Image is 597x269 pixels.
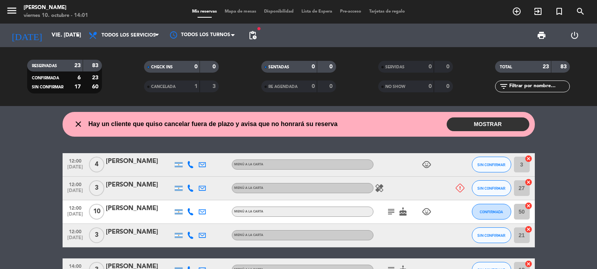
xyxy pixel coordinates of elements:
[500,65,512,69] span: TOTAL
[477,186,505,190] span: SIN CONFIRMAR
[89,204,104,220] span: 10
[106,180,173,190] div: [PERSON_NAME]
[248,31,257,40] span: pending_actions
[106,156,173,167] div: [PERSON_NAME]
[533,7,543,16] i: exit_to_app
[446,84,451,89] strong: 0
[398,207,408,216] i: cake
[447,117,529,131] button: MOSTRAR
[188,9,221,14] span: Mis reservas
[422,207,431,216] i: child_care
[508,82,569,91] input: Filtrar por nombre...
[477,163,505,167] span: SIN CONFIRMAR
[537,31,546,40] span: print
[89,157,104,172] span: 4
[446,64,451,70] strong: 0
[480,210,503,214] span: CONFIRMADA
[78,75,81,81] strong: 6
[472,227,511,243] button: SIN CONFIRMAR
[560,64,568,70] strong: 83
[73,31,83,40] i: arrow_drop_down
[429,84,432,89] strong: 0
[260,9,298,14] span: Disponibilidad
[385,85,405,89] span: NO SHOW
[329,84,334,89] strong: 0
[576,7,585,16] i: search
[234,210,263,213] span: MENÚ A LA CARTA
[65,188,85,197] span: [DATE]
[234,187,263,190] span: MENÚ A LA CARTA
[74,84,81,90] strong: 17
[257,26,261,31] span: fiber_manual_record
[194,84,198,89] strong: 1
[6,27,48,44] i: [DATE]
[65,203,85,212] span: 12:00
[386,207,396,216] i: subject
[6,5,18,19] button: menu
[89,119,338,129] span: Hay un cliente que quiso cancelar fuera de plazo y avisa que no honrará su reserva
[106,227,173,237] div: [PERSON_NAME]
[336,9,365,14] span: Pre-acceso
[312,64,315,70] strong: 0
[570,31,579,40] i: power_settings_new
[525,155,532,163] i: cancel
[89,180,104,196] span: 3
[472,180,511,196] button: SIN CONFIRMAR
[92,63,100,68] strong: 83
[512,7,521,16] i: add_circle_outline
[151,65,173,69] span: CHECK INS
[234,234,263,237] span: MENÚ A LA CARTA
[102,33,156,38] span: Todos los servicios
[422,160,431,169] i: child_care
[365,9,409,14] span: Tarjetas de regalo
[298,9,336,14] span: Lista de Espera
[312,84,315,89] strong: 0
[65,179,85,188] span: 12:00
[477,233,505,238] span: SIN CONFIRMAR
[472,204,511,220] button: CONFIRMADA
[558,24,591,47] div: LOG OUT
[525,260,532,268] i: cancel
[151,85,176,89] span: CANCELADA
[554,7,564,16] i: turned_in_not
[32,76,59,80] span: CONFIRMADA
[499,82,508,91] i: filter_list
[74,63,81,68] strong: 23
[234,163,263,166] span: MENÚ A LA CARTA
[65,235,85,244] span: [DATE]
[268,85,298,89] span: RE AGENDADA
[375,183,384,193] i: healing
[89,227,104,243] span: 3
[32,85,63,89] span: SIN CONFIRMAR
[525,225,532,233] i: cancel
[32,64,57,68] span: RESERVADAS
[65,156,85,165] span: 12:00
[92,75,100,81] strong: 23
[65,227,85,236] span: 12:00
[74,119,83,129] i: close
[24,12,88,20] div: viernes 10. octubre - 14:01
[385,65,405,69] span: SERVIDAS
[65,212,85,221] span: [DATE]
[24,4,88,12] div: [PERSON_NAME]
[92,84,100,90] strong: 60
[429,64,432,70] strong: 0
[268,65,289,69] span: SENTADAS
[329,64,334,70] strong: 0
[213,64,217,70] strong: 0
[525,202,532,210] i: cancel
[213,84,217,89] strong: 3
[221,9,260,14] span: Mapa de mesas
[6,5,18,16] i: menu
[65,165,85,174] span: [DATE]
[106,203,173,214] div: [PERSON_NAME]
[543,64,549,70] strong: 23
[472,157,511,172] button: SIN CONFIRMAR
[525,178,532,186] i: cancel
[194,64,198,70] strong: 0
